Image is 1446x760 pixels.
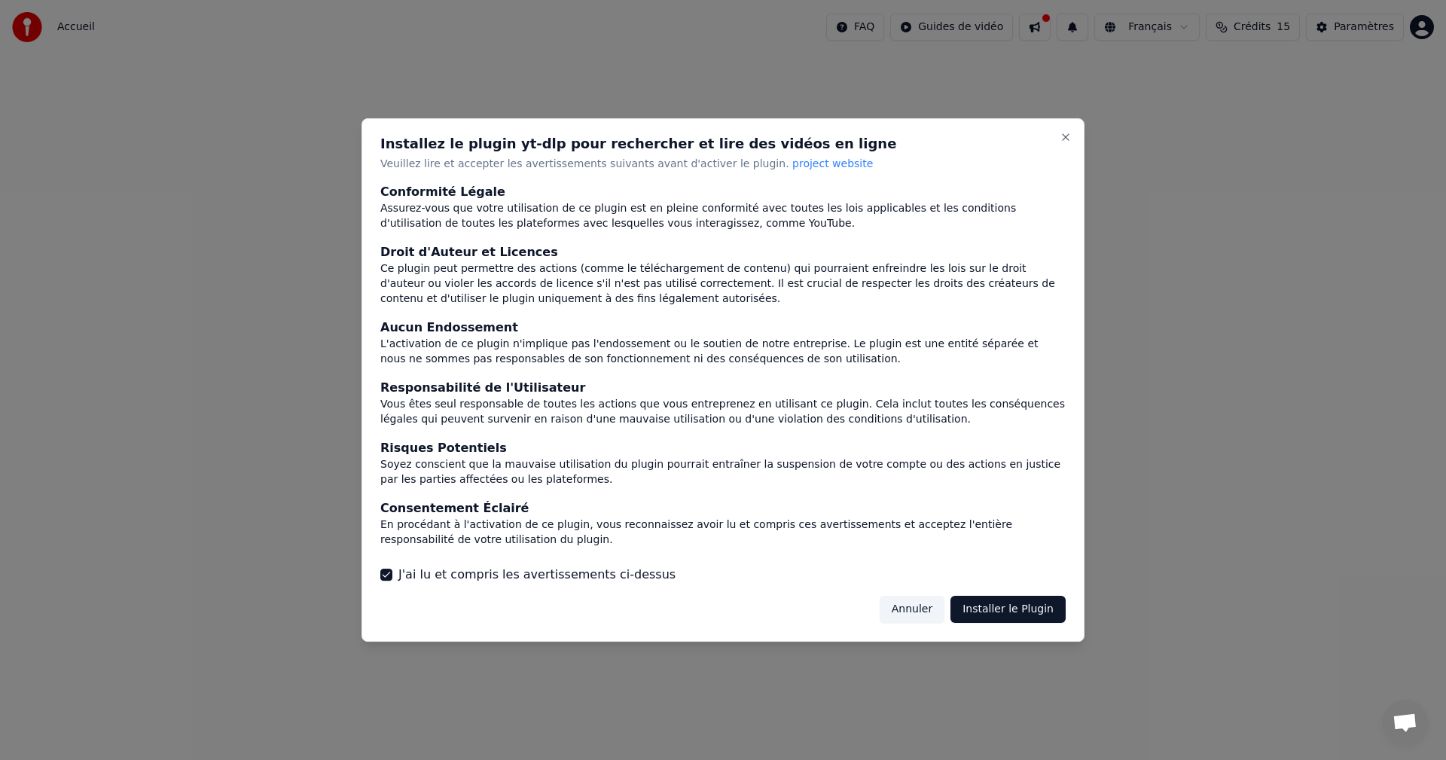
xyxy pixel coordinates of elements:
button: Annuler [880,596,944,623]
div: Assurez-vous que votre utilisation de ce plugin est en pleine conformité avec toutes les lois app... [380,202,1066,232]
span: project website [792,157,873,169]
h2: Installez le plugin yt-dlp pour rechercher et lire des vidéos en ligne [380,137,1066,151]
div: Soyez conscient que la mauvaise utilisation du plugin pourrait entraîner la suspension de votre c... [380,457,1066,487]
div: Droit d'Auteur et Licences [380,244,1066,262]
p: Veuillez lire et accepter les avertissements suivants avant d'activer le plugin. [380,157,1066,172]
div: Consentement Éclairé [380,499,1066,517]
div: Risques Potentiels [380,439,1066,457]
label: J'ai lu et compris les avertissements ci-dessus [398,566,676,584]
div: En procédant à l'activation de ce plugin, vous reconnaissez avoir lu et compris ces avertissement... [380,517,1066,548]
div: Responsabilité de l'Utilisateur [380,379,1066,397]
div: Vous êtes seul responsable de toutes les actions que vous entreprenez en utilisant ce plugin. Cel... [380,397,1066,427]
div: Conformité Légale [380,184,1066,202]
button: Installer le Plugin [950,596,1066,623]
div: Ce plugin peut permettre des actions (comme le téléchargement de contenu) qui pourraient enfreind... [380,262,1066,307]
div: L'activation de ce plugin n'implique pas l'endossement ou le soutien de notre entreprise. Le plug... [380,337,1066,368]
div: Aucun Endossement [380,319,1066,337]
